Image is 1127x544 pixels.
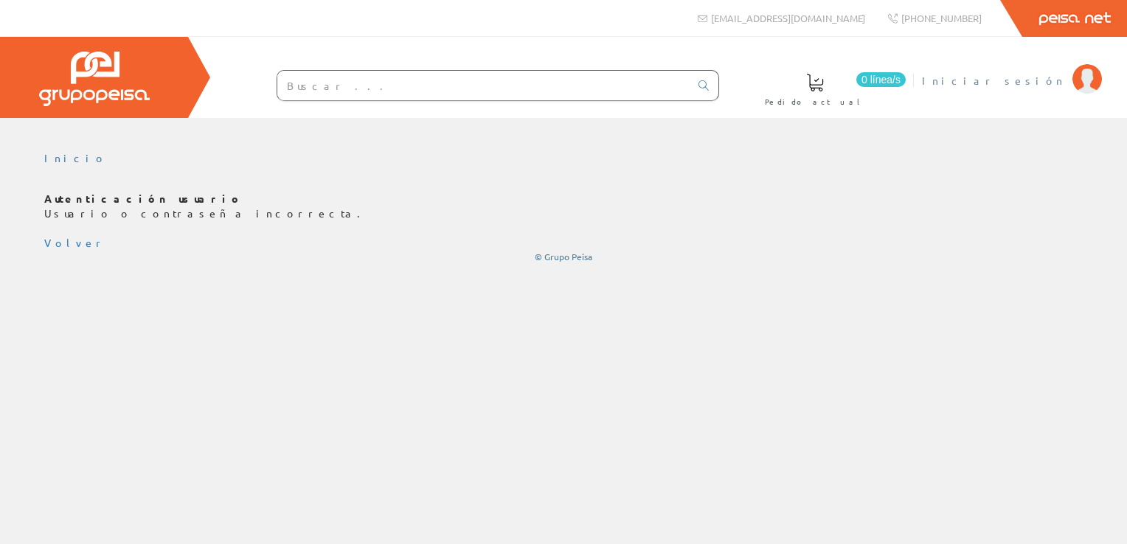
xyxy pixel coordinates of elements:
[711,12,865,24] span: [EMAIL_ADDRESS][DOMAIN_NAME]
[856,72,906,87] span: 0 línea/s
[277,71,690,100] input: Buscar ...
[44,236,106,249] a: Volver
[39,52,150,106] img: Grupo Peisa
[922,73,1065,88] span: Iniciar sesión
[44,251,1083,263] div: © Grupo Peisa
[765,94,865,109] span: Pedido actual
[44,192,243,205] b: Autenticación usuario
[922,61,1102,75] a: Iniciar sesión
[44,192,1083,221] p: Usuario o contraseña incorrecta.
[901,12,982,24] span: [PHONE_NUMBER]
[44,151,107,164] a: Inicio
